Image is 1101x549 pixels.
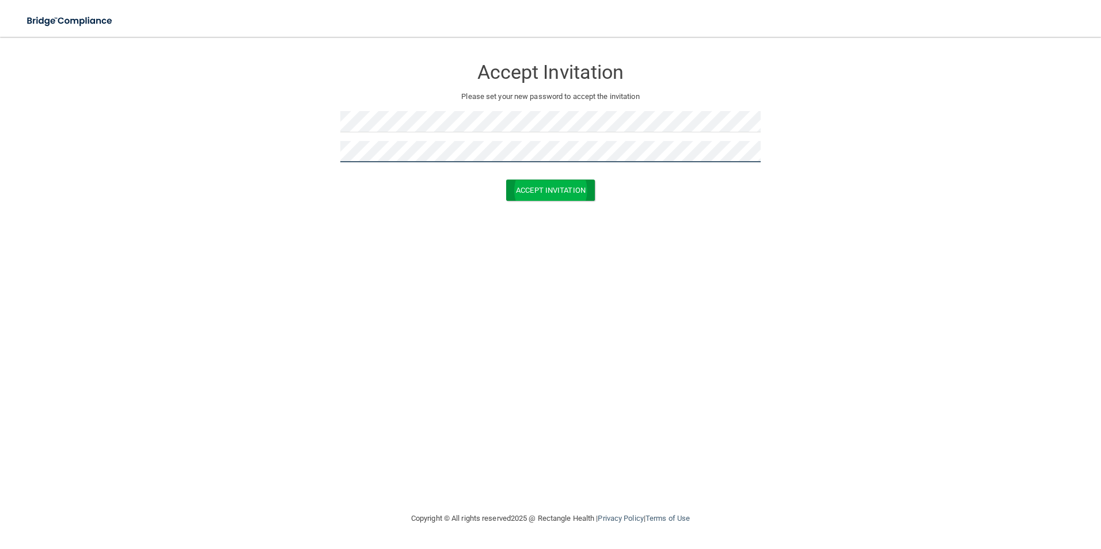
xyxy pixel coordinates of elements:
p: Please set your new password to accept the invitation [349,90,752,104]
img: bridge_compliance_login_screen.278c3ca4.svg [17,9,123,33]
h3: Accept Invitation [340,62,761,83]
div: Copyright © All rights reserved 2025 @ Rectangle Health | | [340,500,761,537]
a: Privacy Policy [598,514,643,523]
a: Terms of Use [646,514,690,523]
button: Accept Invitation [506,180,595,201]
